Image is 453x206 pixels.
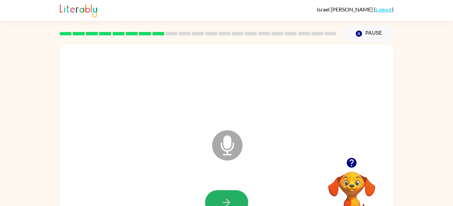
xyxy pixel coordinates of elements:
img: Literably [60,3,97,18]
button: Pause [345,26,394,41]
a: Logout [375,6,392,12]
span: Israel [PERSON_NAME] [317,6,374,12]
div: ( ) [317,6,394,12]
